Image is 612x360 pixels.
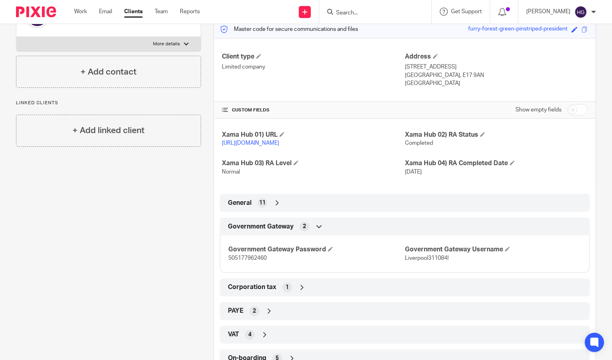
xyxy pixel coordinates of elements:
[228,245,405,254] h4: Government Gateway Password
[405,159,588,168] h4: Xama Hub 04) RA Completed Date
[451,9,482,14] span: Get Support
[155,8,168,16] a: Team
[222,169,240,175] span: Normal
[222,53,405,61] h4: Client type
[124,8,143,16] a: Clients
[405,79,588,87] p: [GEOGRAPHIC_DATA]
[253,307,256,315] span: 2
[228,199,252,207] span: General
[335,10,407,17] input: Search
[259,199,266,207] span: 11
[222,107,405,113] h4: CUSTOM FIELDS
[405,245,581,254] h4: Government Gateway Username
[74,8,87,16] a: Work
[405,71,588,79] p: [GEOGRAPHIC_DATA], E17 9AN
[405,140,433,146] span: Completed
[574,6,587,18] img: svg%3E
[222,63,405,71] p: Limited company
[405,169,422,175] span: [DATE]
[248,331,252,339] span: 4
[16,100,201,106] p: Linked clients
[228,307,244,315] span: PAYE
[405,131,588,139] h4: Xama Hub 02) RA Status
[405,255,449,261] span: Liverpool311084!
[515,106,562,114] label: Show empty fields
[222,140,279,146] a: [URL][DOMAIN_NAME]
[222,159,405,168] h4: Xama Hub 03) RA Level
[180,8,200,16] a: Reports
[228,283,276,291] span: Corporation tax
[81,66,137,78] h4: + Add contact
[228,330,239,339] span: VAT
[220,25,358,33] p: Master code for secure communications and files
[153,41,180,47] p: More details
[526,8,570,16] p: [PERSON_NAME]
[228,222,294,231] span: Government Gateway
[286,283,289,291] span: 1
[468,25,568,34] div: furry-forest-green-pinstriped-president
[303,222,306,231] span: 2
[405,63,588,71] p: [STREET_ADDRESS]
[99,8,112,16] a: Email
[16,6,56,17] img: Pixie
[222,131,405,139] h4: Xama Hub 01) URL
[72,124,145,137] h4: + Add linked client
[228,255,267,261] span: 505177962460
[405,53,588,61] h4: Address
